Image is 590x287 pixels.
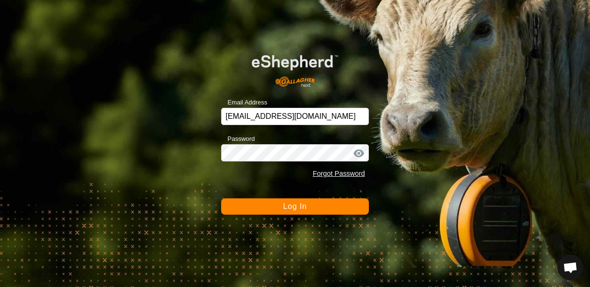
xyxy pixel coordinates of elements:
a: Forgot Password [313,170,365,177]
input: Email Address [221,108,369,125]
button: Log In [221,198,369,215]
label: Password [221,134,255,144]
img: E-shepherd Logo [236,43,354,93]
div: Open chat [557,254,583,280]
label: Email Address [221,98,267,107]
span: Log In [283,202,307,210]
